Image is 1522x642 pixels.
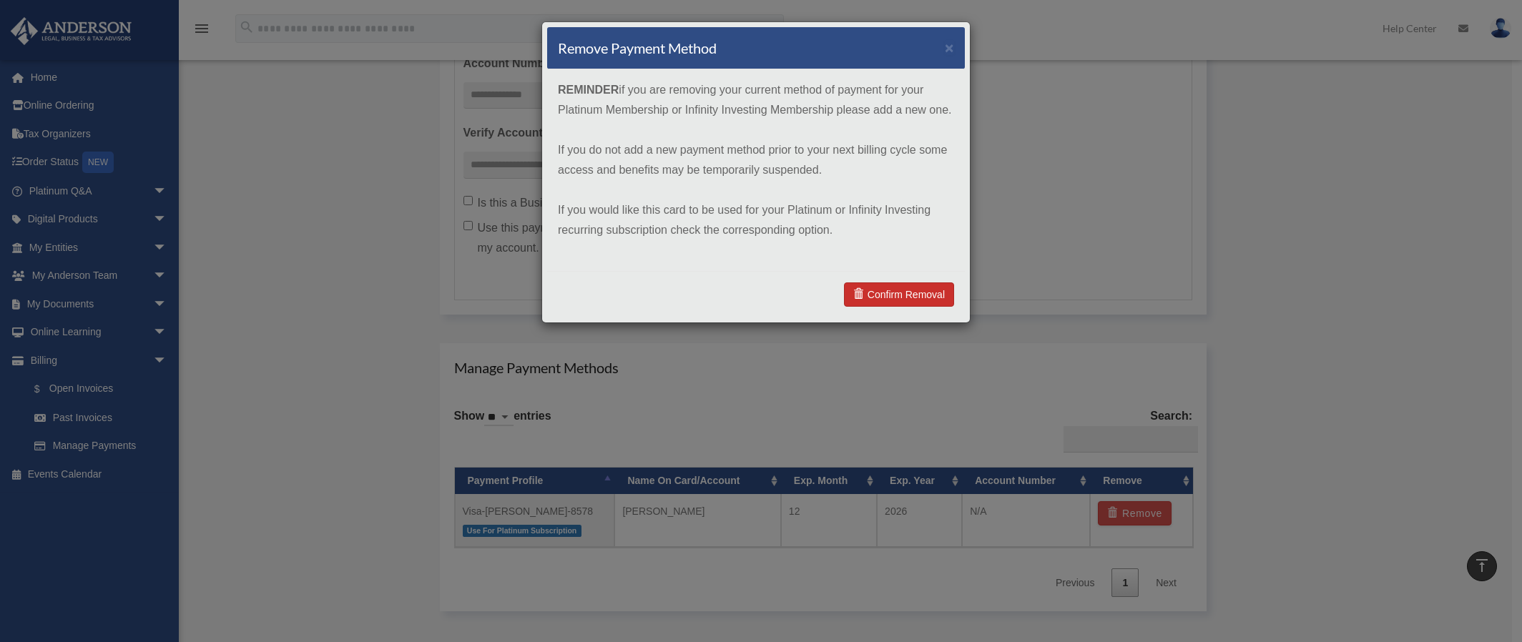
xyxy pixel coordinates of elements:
p: If you do not add a new payment method prior to your next billing cycle some access and benefits ... [558,140,954,180]
p: If you would like this card to be used for your Platinum or Infinity Investing recurring subscrip... [558,200,954,240]
div: if you are removing your current method of payment for your Platinum Membership or Infinity Inves... [547,69,965,271]
button: × [945,40,954,55]
strong: REMINDER [558,84,619,96]
a: Confirm Removal [844,282,954,307]
h4: Remove Payment Method [558,38,717,58]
